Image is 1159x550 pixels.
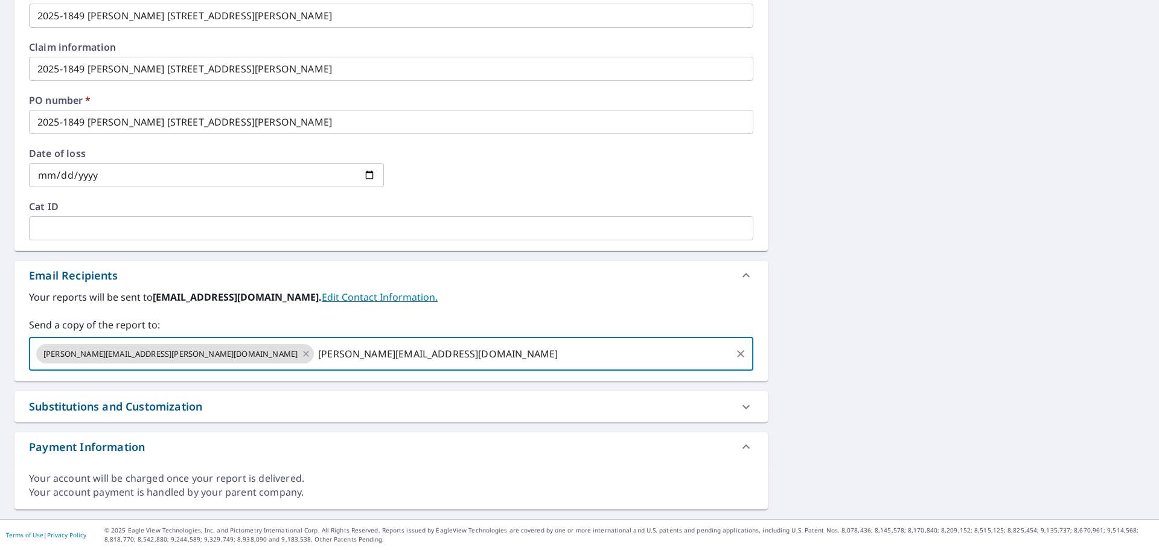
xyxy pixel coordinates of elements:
div: Your account payment is handled by your parent company. [29,485,753,499]
label: Claim information [29,42,753,52]
div: Payment Information [29,439,145,455]
label: Your reports will be sent to [29,290,753,304]
div: Email Recipients [14,261,768,290]
b: [EMAIL_ADDRESS][DOMAIN_NAME]. [153,290,322,304]
a: Privacy Policy [47,531,86,539]
a: EditContactInfo [322,290,438,304]
p: © 2025 Eagle View Technologies, Inc. and Pictometry International Corp. All Rights Reserved. Repo... [104,526,1153,544]
div: Substitutions and Customization [29,398,202,415]
div: Substitutions and Customization [14,391,768,422]
div: Your account will be charged once your report is delivered. [29,472,753,485]
div: Email Recipients [29,267,118,284]
label: Cat ID [29,202,753,211]
button: Clear [732,345,749,362]
div: Payment Information [14,432,768,461]
label: Send a copy of the report to: [29,318,753,332]
a: Terms of Use [6,531,43,539]
label: PO number [29,95,753,105]
div: [PERSON_NAME][EMAIL_ADDRESS][PERSON_NAME][DOMAIN_NAME] [36,344,314,363]
p: | [6,531,86,539]
label: Date of loss [29,149,384,158]
span: [PERSON_NAME][EMAIL_ADDRESS][PERSON_NAME][DOMAIN_NAME] [36,348,305,360]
